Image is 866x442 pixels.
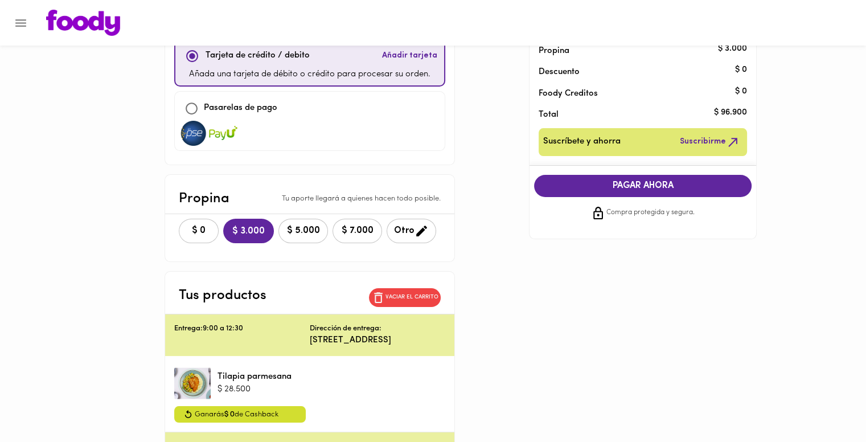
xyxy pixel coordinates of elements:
[282,194,441,204] p: Tu aporte llegará a quienes hacen todo posible.
[224,411,235,418] span: $ 0
[310,334,445,346] p: [STREET_ADDRESS]
[206,50,310,63] p: Tarjeta de crédito / debito
[539,109,729,121] p: Total
[718,43,747,55] p: $ 3.000
[179,121,208,146] img: visa
[179,285,266,306] p: Tus productos
[714,107,747,118] p: $ 96.900
[217,383,292,395] p: $ 28.500
[174,324,310,334] p: Entrega: 9:00 a 12:30
[310,324,381,334] p: Dirección de entrega:
[186,226,211,236] span: $ 0
[286,226,321,236] span: $ 5.000
[195,408,278,421] span: Ganarás de Cashback
[680,135,740,149] span: Suscribirme
[340,226,375,236] span: $ 7.000
[387,219,436,243] button: Otro
[209,121,237,146] img: visa
[179,219,219,243] button: $ 0
[385,293,438,301] p: Vaciar el carrito
[223,219,274,243] button: $ 3.000
[382,50,437,62] span: Añadir tarjeta
[174,365,211,402] div: Tilapia parmesana
[543,135,621,149] span: Suscríbete y ahorra
[539,45,729,57] p: Propina
[539,88,729,100] p: Foody Creditos
[735,85,747,97] p: $ 0
[545,181,740,191] span: PAGAR AHORA
[189,68,430,81] p: Añada una tarjeta de débito o crédito para procesar su orden.
[735,64,747,76] p: $ 0
[380,44,440,68] button: Añadir tarjeta
[369,288,441,307] button: Vaciar el carrito
[394,224,429,238] span: Otro
[333,219,382,243] button: $ 7.000
[7,9,35,37] button: Menu
[800,376,855,431] iframe: Messagebird Livechat Widget
[179,189,229,209] p: Propina
[204,102,277,115] p: Pasarelas de pago
[606,207,695,219] span: Compra protegida y segura.
[534,175,752,197] button: PAGAR AHORA
[278,219,328,243] button: $ 5.000
[46,10,120,36] img: logo.png
[678,133,742,152] button: Suscribirme
[232,226,265,237] span: $ 3.000
[539,66,580,78] p: Descuento
[217,371,292,383] p: Tilapia parmesana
